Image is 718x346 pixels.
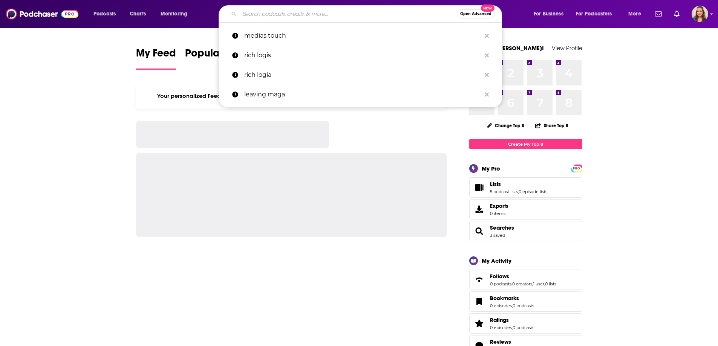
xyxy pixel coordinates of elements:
[490,325,512,330] a: 0 episodes
[469,44,544,52] a: Welcome [PERSON_NAME]!
[481,5,494,12] span: New
[490,338,534,345] a: Reviews
[136,83,447,109] div: Your personalized Feed is curated based on the Podcasts, Creators, Users, and Lists that you Follow.
[472,274,487,285] a: Follows
[572,166,581,171] span: PRO
[692,6,708,22] span: Logged in as adriana.guzman
[490,224,514,231] a: Searches
[219,65,502,85] a: rich logia
[490,317,509,323] span: Ratings
[136,47,176,64] span: My Feed
[472,318,487,329] a: Ratings
[513,303,534,308] a: 0 podcasts
[628,9,641,19] span: More
[652,8,665,20] a: Show notifications dropdown
[528,8,573,20] button: open menu
[125,8,150,20] a: Charts
[671,8,683,20] a: Show notifications dropdown
[571,8,623,20] button: open menu
[469,199,582,219] a: Exports
[244,85,481,104] p: leaving maga
[469,291,582,312] span: Bookmarks
[490,211,508,216] span: 0 items
[544,281,545,287] span: ,
[469,270,582,290] span: Follows
[185,47,249,64] span: Popular Feed
[490,203,508,209] span: Exports
[490,295,519,302] span: Bookmarks
[490,181,547,187] a: Lists
[244,65,481,85] p: rich logia
[155,8,197,20] button: open menu
[93,9,116,19] span: Podcasts
[490,233,505,238] a: 3 saved
[533,281,544,287] a: 1 user
[490,189,518,194] a: 5 podcast lists
[535,118,569,133] button: Share Top 8
[545,281,556,287] a: 0 lists
[130,9,146,19] span: Charts
[532,281,533,287] span: ,
[460,12,491,16] span: Open Advanced
[490,281,511,287] a: 0 podcasts
[490,338,511,345] span: Reviews
[219,46,502,65] a: rich logis
[576,9,612,19] span: For Podcasters
[623,8,651,20] button: open menu
[490,273,509,280] span: Follows
[244,26,481,46] p: medias touch
[469,221,582,241] span: Searches
[482,165,500,172] div: My Pro
[6,7,78,21] img: Podchaser - Follow, Share and Rate Podcasts
[482,121,529,130] button: Change Top 8
[472,226,487,236] a: Searches
[239,8,457,20] input: Search podcasts, credits, & more...
[692,6,708,22] img: User Profile
[572,165,581,171] a: PRO
[490,181,501,187] span: Lists
[490,273,556,280] a: Follows
[469,139,582,149] a: Create My Top 8
[482,257,511,264] div: My Activity
[219,26,502,46] a: medias touch
[244,46,481,65] p: rich logis
[136,47,176,70] a: My Feed
[490,317,534,323] a: Ratings
[490,295,534,302] a: Bookmarks
[88,8,126,20] button: open menu
[552,44,582,52] a: View Profile
[472,204,487,215] span: Exports
[513,325,534,330] a: 0 podcasts
[692,6,708,22] button: Show profile menu
[472,182,487,193] a: Lists
[472,296,487,307] a: Bookmarks
[490,303,512,308] a: 0 episodes
[511,281,512,287] span: ,
[226,5,509,23] div: Search podcasts, credits, & more...
[469,313,582,334] span: Ratings
[219,85,502,104] a: leaving maga
[185,47,249,70] a: Popular Feed
[512,281,532,287] a: 0 creators
[161,9,187,19] span: Monitoring
[534,9,563,19] span: For Business
[457,9,495,18] button: Open AdvancedNew
[519,189,547,194] a: 0 episode lists
[469,177,582,198] span: Lists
